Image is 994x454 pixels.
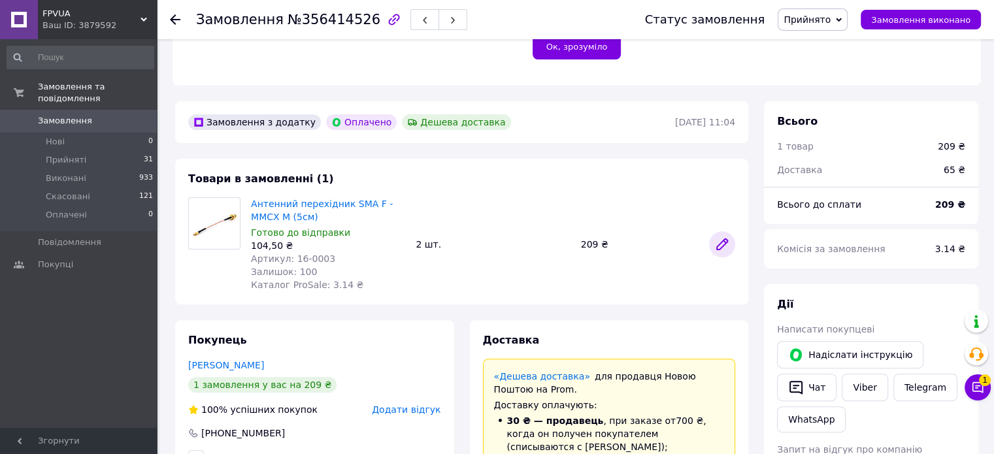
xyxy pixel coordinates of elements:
[576,235,704,253] div: 209 ₴
[201,404,227,415] span: 100%
[38,236,101,248] span: Повідомлення
[871,15,970,25] span: Замовлення виконано
[170,13,180,26] div: Повернутися назад
[46,209,87,221] span: Оплачені
[494,414,725,453] li: , при заказе от 700 ₴ , когда он получен покупателем (списываются с [PERSON_NAME]);
[7,46,154,69] input: Пошук
[372,404,440,415] span: Додати відгук
[546,42,608,52] span: Ок, зрозуміло
[251,253,335,264] span: Артикул: 16-0003
[188,114,321,130] div: Замовлення з додатку
[188,334,247,346] span: Покупець
[148,209,153,221] span: 0
[777,141,814,152] span: 1 товар
[196,12,284,27] span: Замовлення
[326,114,397,130] div: Оплачено
[494,398,725,412] div: Доставку оплачують:
[288,12,380,27] span: №356414526
[861,10,981,29] button: Замовлення виконано
[188,377,337,393] div: 1 замовлення у вас на 209 ₴
[936,155,973,184] div: 65 ₴
[42,8,141,20] span: FPVUA
[533,33,621,59] button: Ок, зрозуміло
[777,298,793,310] span: Дії
[494,371,590,381] a: «Дешева доставка»
[494,370,725,396] div: для продавця Новою Поштою на Prom.
[965,374,991,400] button: Чат з покупцем1
[46,172,86,184] span: Виконані
[38,259,73,270] span: Покупці
[935,199,965,210] b: 209 ₴
[979,370,991,382] span: 1
[842,374,887,401] a: Viber
[777,406,846,432] a: WhatsApp
[709,231,735,257] a: Редагувати
[410,235,575,253] div: 2 шт.
[675,117,735,127] time: [DATE] 11:04
[777,199,861,210] span: Всього до сплати
[188,360,264,370] a: [PERSON_NAME]
[144,154,153,166] span: 31
[46,136,65,148] span: Нові
[189,203,240,244] img: Антенний перехідник SMA F - MMCX M (5cм)
[777,324,874,334] span: Написати покупцеві
[200,427,286,440] div: [PHONE_NUMBER]
[784,14,831,25] span: Прийнято
[935,244,965,254] span: 3.14 ₴
[893,374,957,401] a: Telegram
[251,227,350,238] span: Готово до відправки
[483,334,540,346] span: Доставка
[507,415,604,426] span: 30 ₴ — продавець
[777,165,822,175] span: Доставка
[251,239,405,252] div: 104,50 ₴
[42,20,157,31] div: Ваш ID: 3879592
[148,136,153,148] span: 0
[777,341,923,368] button: Надіслати інструкцію
[46,191,90,203] span: Скасовані
[139,172,153,184] span: 933
[777,244,886,254] span: Комісія за замовлення
[777,374,837,401] button: Чат
[402,114,510,130] div: Дешева доставка
[139,191,153,203] span: 121
[46,154,86,166] span: Прийняті
[251,280,363,290] span: Каталог ProSale: 3.14 ₴
[38,115,92,127] span: Замовлення
[38,81,157,105] span: Замовлення та повідомлення
[251,267,317,277] span: Залишок: 100
[777,115,818,127] span: Всього
[188,403,318,416] div: успішних покупок
[645,13,765,26] div: Статус замовлення
[938,140,965,153] div: 209 ₴
[251,199,393,222] a: Антенний перехідник SMA F - MMCX M (5cм)
[188,172,334,185] span: Товари в замовленні (1)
